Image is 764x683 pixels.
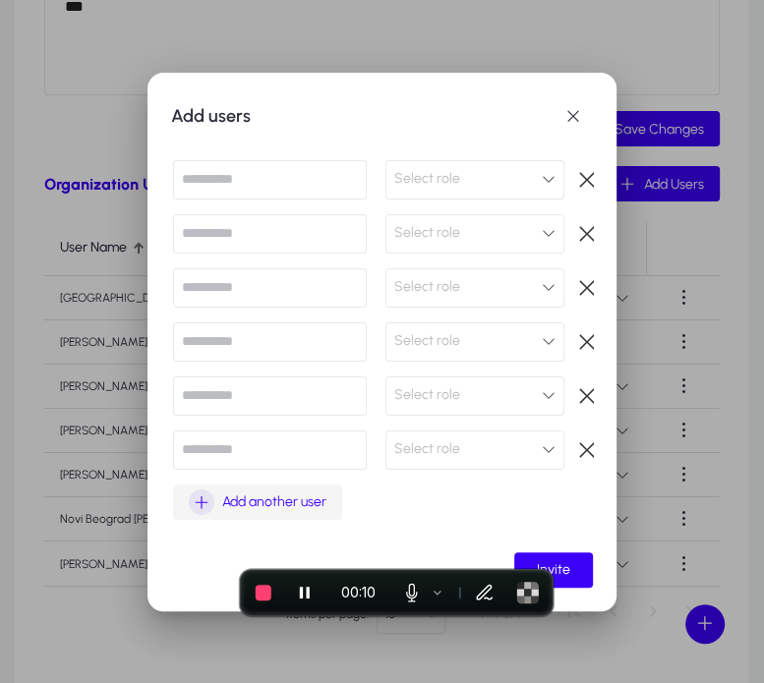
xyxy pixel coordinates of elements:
[394,332,460,349] span: Select role
[394,440,460,457] span: Select role
[394,170,460,187] span: Select role
[394,386,460,403] span: Select role
[394,224,460,241] span: Select role
[394,278,460,295] span: Select role
[537,561,570,578] span: Invite
[173,484,342,520] button: Add another user
[171,100,554,132] h1: Add users
[514,552,593,588] button: Invite
[222,490,326,514] span: Add another user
